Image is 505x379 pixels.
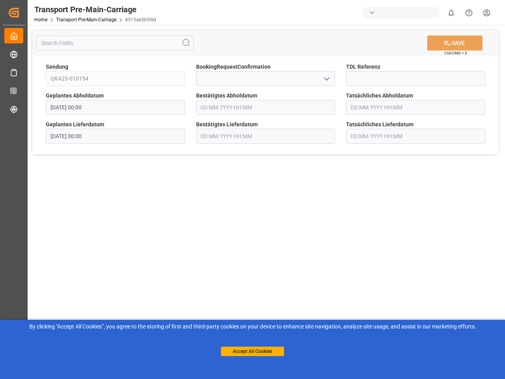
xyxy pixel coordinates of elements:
span: Geplantes Lieferdatum [46,120,104,129]
input: DD.MM.YYYY HH:MM [346,129,485,144]
span: Ctrl/CMD + S [444,50,467,56]
input: DD.MM.YYYY HH:MM [196,129,335,144]
button: Help Center [460,4,478,22]
a: Home [34,17,47,23]
input: Search Fields [36,36,194,51]
input: DD.MM.YYYY HH:MM [46,100,185,115]
button: show 0 new notifications [442,4,460,22]
input: DD.MM.YYYY HH:MM [346,100,485,115]
button: SAVE [427,36,483,51]
input: DD.MM.YYYY HH:MM [196,100,335,115]
div: Transport Pre-Main-Carriage [34,4,156,15]
span: Bestätigtes Lieferdatum [196,120,258,129]
span: TDL Referenz [346,63,380,71]
span: Sendung [46,63,68,71]
button: open menu [320,73,332,85]
input: DD.MM.YYYY HH:MM [46,129,185,144]
button: Accept All Cookies [221,347,284,356]
span: Tatsächliches Abholdatum [346,92,413,100]
div: By clicking "Accept All Cookies”, you agree to the storing of first and third-party cookies on yo... [6,323,499,331]
a: Transport Pre-Main-Carriage [56,17,116,23]
span: Geplantes Abholdatum [46,92,104,100]
span: Bestätigtes Abholdatum [196,92,257,100]
span: BookingRequestConfirmation [196,63,271,71]
span: Tatsächliches Lieferdatum [346,120,413,129]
